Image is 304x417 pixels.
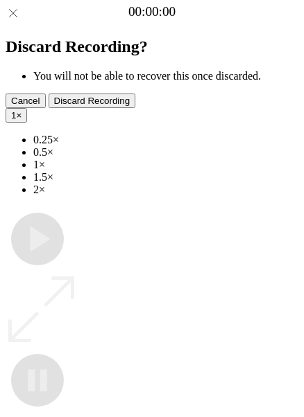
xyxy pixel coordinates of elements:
[33,159,298,171] li: 1×
[33,134,298,146] li: 0.25×
[128,4,176,19] a: 00:00:00
[33,184,298,196] li: 2×
[6,94,46,108] button: Cancel
[33,146,298,159] li: 0.5×
[49,94,136,108] button: Discard Recording
[33,171,298,184] li: 1.5×
[6,37,298,56] h2: Discard Recording?
[33,70,298,82] li: You will not be able to recover this once discarded.
[6,108,27,123] button: 1×
[11,110,16,121] span: 1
